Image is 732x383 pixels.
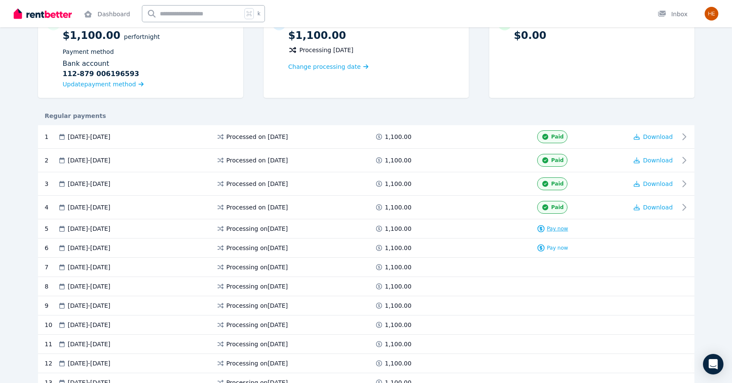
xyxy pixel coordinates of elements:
span: Paid [551,133,564,140]
div: Regular payments [38,112,694,120]
div: 10 [45,321,58,329]
span: Download [643,180,673,187]
span: Processing on [DATE] [226,224,288,233]
span: Download [643,157,673,164]
p: $1,100.00 [63,29,235,89]
span: 1,100.00 [385,244,412,252]
span: Processing on [DATE] [226,301,288,310]
span: [DATE] - [DATE] [68,263,111,271]
span: Processing on [DATE] [226,263,288,271]
div: 6 [45,244,58,252]
span: Paid [551,157,564,164]
div: 2 [45,154,58,167]
a: Change processing date [288,62,369,71]
span: 1,100.00 [385,203,412,212]
span: Processed on [DATE] [226,133,288,141]
p: $0.00 [514,29,686,42]
span: Download [643,204,673,211]
button: Download [634,203,673,212]
span: [DATE] - [DATE] [68,203,111,212]
div: 4 [45,201,58,214]
button: Download [634,133,673,141]
div: Inbox [658,10,688,18]
span: Pay now [547,225,568,232]
span: Processing on [DATE] [226,282,288,291]
span: [DATE] - [DATE] [68,244,111,252]
div: 8 [45,282,58,291]
span: 1,100.00 [385,180,412,188]
div: 11 [45,340,58,348]
span: Paid [551,180,564,187]
span: Processed on [DATE] [226,156,288,165]
img: Henry Forman [705,7,718,21]
span: Processing on [DATE] [226,340,288,348]
span: Processed on [DATE] [226,180,288,188]
span: [DATE] - [DATE] [68,180,111,188]
span: per Fortnight [124,33,160,40]
div: 3 [45,177,58,190]
span: 1,100.00 [385,321,412,329]
span: [DATE] - [DATE] [68,156,111,165]
p: Payment method [63,47,235,56]
img: RentBetter [14,7,72,20]
div: 5 [45,224,58,233]
span: 1,100.00 [385,340,412,348]
span: 1,100.00 [385,282,412,291]
span: Update payment method [63,81,136,88]
span: [DATE] - [DATE] [68,301,111,310]
div: Open Intercom Messenger [703,354,723,374]
span: [DATE] - [DATE] [68,359,111,368]
div: Bank account [63,59,235,79]
span: Download [643,133,673,140]
div: 7 [45,263,58,271]
button: Download [634,180,673,188]
span: 1,100.00 [385,301,412,310]
p: $1,100.00 [288,29,460,42]
span: Processing [DATE] [300,46,354,54]
span: 1,100.00 [385,263,412,271]
button: Download [634,156,673,165]
div: 9 [45,301,58,310]
span: k [257,10,260,17]
span: 1,100.00 [385,359,412,368]
span: 1,100.00 [385,156,412,165]
span: [DATE] - [DATE] [68,321,111,329]
div: 1 [45,130,58,143]
span: 1,100.00 [385,224,412,233]
span: Processing on [DATE] [226,359,288,368]
span: Change processing date [288,62,361,71]
span: [DATE] - [DATE] [68,133,111,141]
span: [DATE] - [DATE] [68,224,111,233]
span: Pay now [547,245,568,251]
span: Processing on [DATE] [226,244,288,252]
span: [DATE] - [DATE] [68,282,111,291]
b: 112-879 006196593 [63,69,139,79]
span: Processed on [DATE] [226,203,288,212]
div: 12 [45,359,58,368]
span: [DATE] - [DATE] [68,340,111,348]
span: Paid [551,204,564,211]
span: Processing on [DATE] [226,321,288,329]
span: 1,100.00 [385,133,412,141]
